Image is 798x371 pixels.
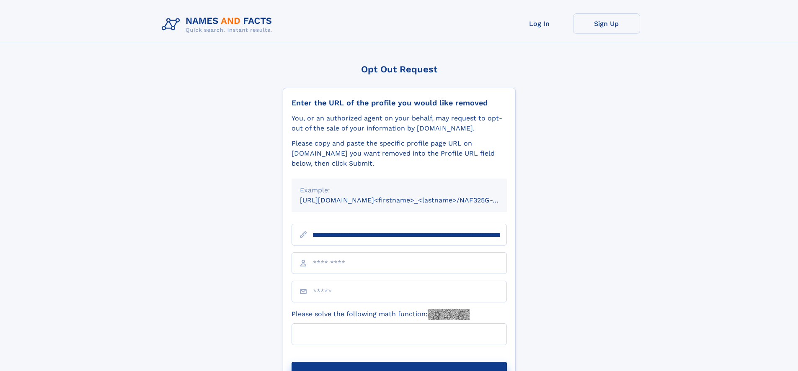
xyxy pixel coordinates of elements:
[300,185,498,195] div: Example:
[292,113,507,133] div: You, or an authorized agent on your behalf, may request to opt-out of the sale of your informatio...
[283,64,516,74] div: Opt Out Request
[300,196,523,204] small: [URL][DOMAIN_NAME]<firstname>_<lastname>/NAF325G-xxxxxxxx
[158,13,279,36] img: Logo Names and Facts
[506,13,573,34] a: Log In
[292,309,470,320] label: Please solve the following math function:
[292,138,507,169] div: Please copy and paste the specific profile page URL on [DOMAIN_NAME] you want removed into the Pr...
[292,98,507,107] div: Enter the URL of the profile you would like removed
[573,13,640,34] a: Sign Up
